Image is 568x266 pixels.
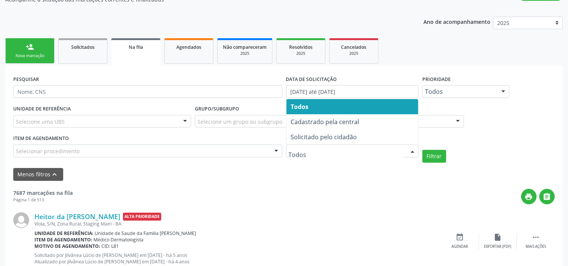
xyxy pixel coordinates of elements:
[26,43,34,51] div: person_add
[176,44,201,50] span: Agendados
[223,51,267,56] div: 2025
[525,193,533,201] i: print
[11,53,49,59] div: Nova marcação
[13,189,73,196] strong: 7687 marcações na fila
[494,233,502,241] i: insert_drive_file
[34,221,441,227] div: Viola, S/N, Zona Rural, Staging Mairi - BA
[198,118,282,126] span: Selecione um grupo ou subgrupo
[13,168,63,181] button: Menos filtroskeyboard_arrow_up
[13,73,39,85] label: PESQUISAR
[34,230,93,236] b: Unidade de referência:
[456,233,464,241] i: event_available
[51,170,59,179] i: keyboard_arrow_up
[13,197,73,203] div: Página 1 de 513
[282,51,320,56] div: 2025
[532,233,540,241] i: 
[484,244,512,249] div: Exportar (PDF)
[95,230,196,236] span: Unidade de Saude da Familia [PERSON_NAME]
[526,244,546,249] div: Mais ações
[422,73,451,85] label: Prioridade
[452,244,468,249] div: Agendar
[291,133,357,141] span: Solicitado pelo cidadão
[34,252,441,265] p: Solicitado por Jilvânea Lúcio de [PERSON_NAME] em [DATE] - há 5 anos Atualizado por Jilvânea Lúci...
[286,73,337,85] label: DATA DE SOLICITAÇÃO
[543,193,551,201] i: 
[13,85,282,98] input: Nome, CNS
[425,88,494,95] span: Todos
[71,44,95,50] span: Solicitados
[102,243,119,249] span: CID: L81
[335,51,373,56] div: 2025
[539,189,555,204] button: 
[13,212,29,228] img: img
[123,213,161,221] span: Alta Prioridade
[289,147,403,162] input: Todos
[13,103,71,115] label: UNIDADE DE REFERÊNCIA
[291,103,309,111] span: Todos
[521,189,537,204] button: print
[16,147,79,155] span: Selecionar procedimento
[291,118,359,126] span: Cadastrado pela central
[16,118,65,126] span: Selecione uma UBS
[34,236,92,243] b: Item de agendamento:
[195,103,239,115] label: Grupo/Subgrupo
[13,133,69,145] label: Item de agendamento
[223,44,267,50] span: Não compareceram
[286,85,419,98] input: Selecione um intervalo
[94,236,144,243] span: Médico Dermatologista
[34,243,100,249] b: Motivo de agendamento:
[34,212,120,221] a: Heitor da [PERSON_NAME]
[289,44,313,50] span: Resolvidos
[341,44,367,50] span: Cancelados
[423,17,490,26] p: Ano de acompanhamento
[129,44,143,50] span: Na fila
[422,150,446,163] button: Filtrar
